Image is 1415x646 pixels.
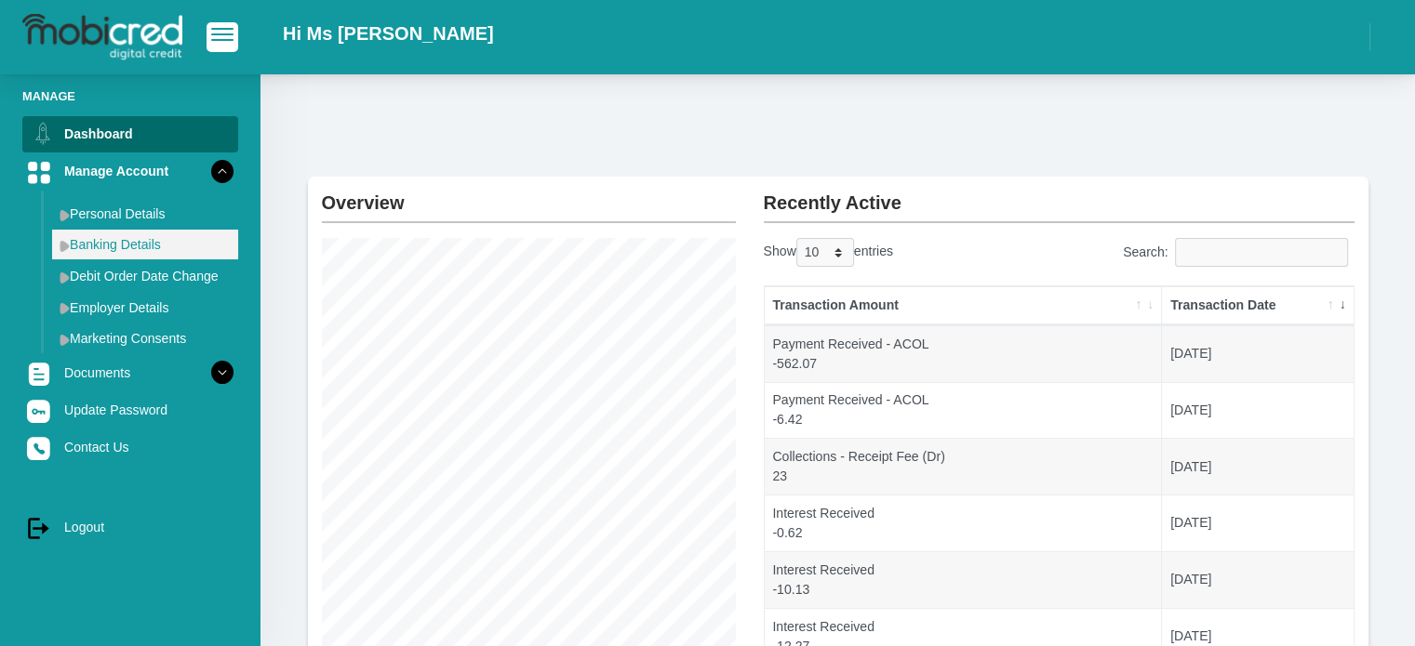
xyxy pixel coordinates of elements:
[283,22,494,45] h2: Hi Ms [PERSON_NAME]
[796,238,854,267] select: Showentries
[1162,382,1353,439] td: [DATE]
[60,240,70,252] img: menu arrow
[322,177,736,214] h2: Overview
[1162,438,1353,494] td: [DATE]
[764,177,1355,214] h2: Recently Active
[1162,494,1353,551] td: [DATE]
[765,382,1163,439] td: Payment Received - ACOL -6.42
[765,325,1163,382] td: Payment Received - ACOL -562.07
[1162,286,1353,325] th: Transaction Date: activate to sort column ascending
[60,334,70,346] img: menu arrow
[60,271,70,283] img: menu arrow
[764,238,893,267] label: Show entries
[22,429,238,465] a: Contact Us
[52,230,238,259] a: Banking Details
[22,509,238,545] a: Logout
[60,302,70,314] img: menu arrow
[1175,238,1348,267] input: Search:
[1162,325,1353,382] td: [DATE]
[52,293,238,323] a: Employer Details
[765,438,1163,494] td: Collections - Receipt Fee (Dr) 23
[22,392,238,428] a: Update Password
[765,551,1163,608] td: Interest Received -10.13
[52,323,238,353] a: Marketing Consents
[52,199,238,229] a: Personal Details
[22,355,238,390] a: Documents
[22,14,182,60] img: logo-mobicred.svg
[22,116,238,152] a: Dashboard
[1162,551,1353,608] td: [DATE]
[22,153,238,189] a: Manage Account
[60,209,70,221] img: menu arrow
[765,494,1163,551] td: Interest Received -0.62
[765,286,1163,325] th: Transaction Amount: activate to sort column ascending
[52,261,238,291] a: Debit Order Date Change
[1123,238,1355,267] label: Search:
[22,87,238,105] li: Manage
